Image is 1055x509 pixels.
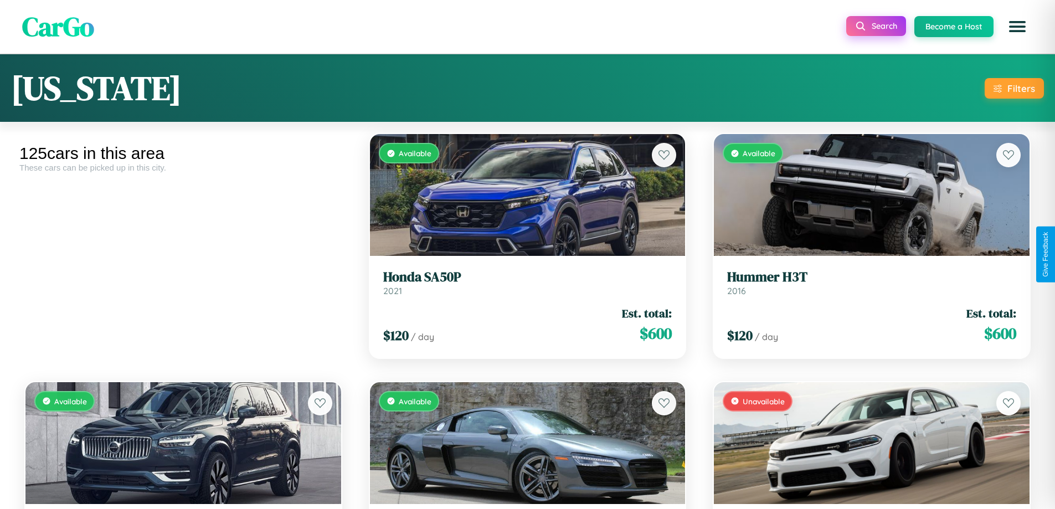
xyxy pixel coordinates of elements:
span: $ 600 [640,322,672,345]
span: $ 120 [727,326,753,345]
div: Give Feedback [1042,232,1049,277]
button: Search [846,16,906,36]
h1: [US_STATE] [11,65,182,111]
span: $ 600 [984,322,1016,345]
button: Filters [985,78,1044,99]
div: These cars can be picked up in this city. [19,163,347,172]
span: / day [411,331,434,342]
h3: Honda SA50P [383,269,672,285]
span: 2021 [383,285,402,296]
h3: Hummer H3T [727,269,1016,285]
span: / day [755,331,778,342]
span: Est. total: [966,305,1016,321]
a: Hummer H3T2016 [727,269,1016,296]
div: 125 cars in this area [19,144,347,163]
span: Available [399,148,431,158]
span: Est. total: [622,305,672,321]
button: Become a Host [914,16,994,37]
div: Filters [1007,83,1035,94]
a: Honda SA50P2021 [383,269,672,296]
span: Available [54,397,87,406]
span: Unavailable [743,397,785,406]
span: Available [743,148,775,158]
span: CarGo [22,8,94,45]
span: Available [399,397,431,406]
button: Open menu [1002,11,1033,42]
span: 2016 [727,285,746,296]
span: $ 120 [383,326,409,345]
span: Search [872,21,897,31]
